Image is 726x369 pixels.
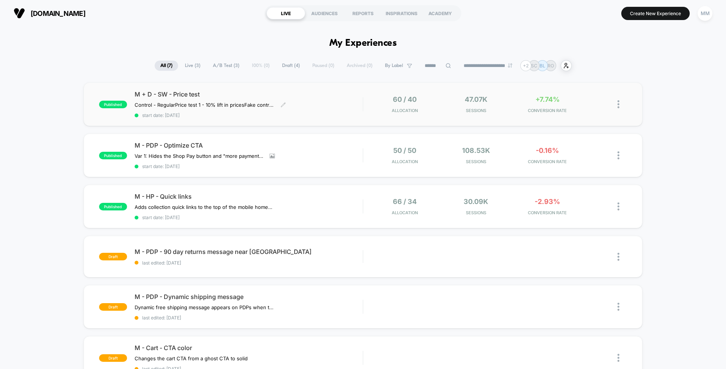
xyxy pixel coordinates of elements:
[465,95,487,103] span: 47.07k
[382,7,421,19] div: INSPIRATIONS
[135,163,363,169] span: start date: [DATE]
[276,61,306,71] span: Draft ( 4 )
[99,203,127,210] span: published
[135,304,275,310] span: Dynamic free shipping message appears on PDPs when the cart is $50+
[442,210,510,215] span: Sessions
[548,63,554,69] p: RO
[135,260,363,266] span: last edited: [DATE]
[267,7,305,19] div: LIVE
[135,153,264,159] span: Var 1: Hides the Shop Pay button and "more payment options" link on PDPsVar 2: Change the CTA col...
[135,344,363,352] span: M - Cart - CTA color
[531,63,537,69] p: SC
[464,198,488,206] span: 30.09k
[393,146,416,154] span: 50 / 50
[155,61,178,71] span: All ( 7 )
[513,210,581,215] span: CONVERSION RATE
[135,193,363,200] span: M - HP - Quick links
[135,215,363,220] span: start date: [DATE]
[392,108,418,113] span: Allocation
[329,38,397,49] h1: My Experiences
[520,60,531,71] div: + 2
[14,8,25,19] img: Visually logo
[617,303,619,311] img: close
[11,7,88,19] button: [DOMAIN_NAME]
[99,253,127,260] span: draft
[179,61,206,71] span: Live ( 3 )
[698,6,712,21] div: MM
[135,248,363,255] span: M - PDP - 90 day returns message near [GEOGRAPHIC_DATA]
[617,151,619,159] img: close
[135,112,363,118] span: start date: [DATE]
[442,159,510,164] span: Sessions
[99,303,127,311] span: draft
[99,101,127,108] span: published
[135,204,275,210] span: Adds collection quick links to the top of the mobile homepage
[99,354,127,362] span: draft
[392,210,418,215] span: Allocation
[535,198,560,206] span: -2.93%
[135,355,248,361] span: Changes the cart CTA from a ghost CTA to solid
[535,95,560,103] span: +7.74%
[392,159,418,164] span: Allocation
[617,354,619,362] img: close
[617,100,619,108] img: close
[305,7,344,19] div: AUDIENCES
[508,63,512,68] img: end
[135,142,363,149] span: M - PDP - Optimize CTA
[31,9,85,17] span: [DOMAIN_NAME]
[421,7,459,19] div: ACADEMY
[621,7,690,20] button: Create New Experience
[385,63,403,69] span: By Label
[536,146,559,154] span: -0.16%
[513,159,581,164] span: CONVERSION RATE
[462,146,490,154] span: 108.53k
[393,95,417,103] span: 60 / 40
[99,152,127,159] span: published
[442,108,510,113] span: Sessions
[695,6,715,21] button: MM
[540,63,545,69] p: BL
[135,315,363,321] span: last edited: [DATE]
[135,293,363,300] span: M - PDP - Dynamic shipping message
[513,108,581,113] span: CONVERSION RATE
[135,102,275,108] span: Control - RegularPrice test 1 - 10% lift in pricesFake control - Removes upsells in CartPrice tes...
[617,202,619,210] img: close
[617,253,619,261] img: close
[207,61,245,71] span: A/B Test ( 3 )
[135,90,363,98] span: M + D - SW - Price test
[393,198,417,206] span: 66 / 34
[344,7,382,19] div: REPORTS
